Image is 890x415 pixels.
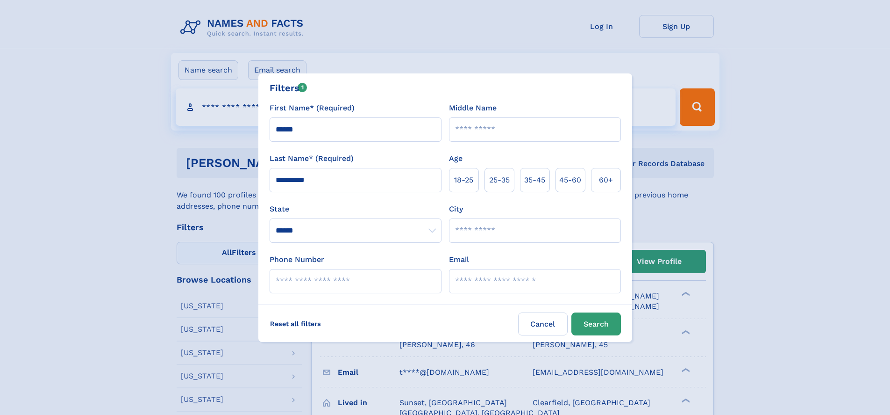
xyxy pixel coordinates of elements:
label: Cancel [518,313,568,335]
label: Reset all filters [264,313,327,335]
label: Age [449,153,463,164]
label: Last Name* (Required) [270,153,354,164]
span: 18‑25 [454,175,473,186]
button: Search [571,313,621,335]
label: Middle Name [449,102,497,114]
label: City [449,204,463,215]
span: 45‑60 [559,175,581,186]
span: 35‑45 [524,175,545,186]
div: Filters [270,81,307,95]
label: State [270,204,441,215]
span: 25‑35 [489,175,510,186]
label: Email [449,254,469,265]
label: First Name* (Required) [270,102,355,114]
label: Phone Number [270,254,324,265]
span: 60+ [599,175,613,186]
